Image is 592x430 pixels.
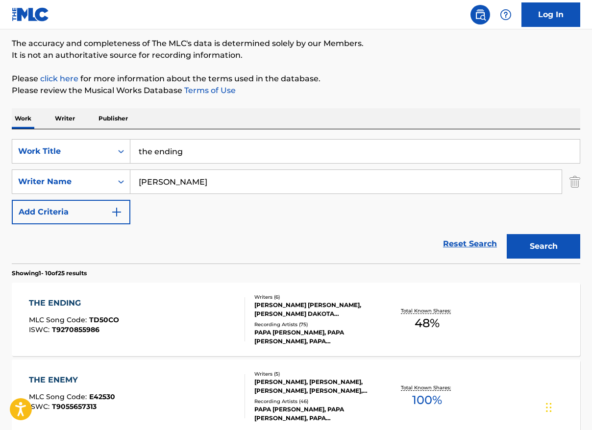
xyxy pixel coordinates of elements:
form: Search Form [12,139,580,263]
a: Reset Search [438,233,502,255]
span: 48 % [415,314,440,332]
p: It is not an authoritative source for recording information. [12,49,580,61]
div: THE ENEMY [29,374,115,386]
div: Help [496,5,516,24]
p: Writer [52,108,78,129]
p: Please for more information about the terms used in the database. [12,73,580,85]
a: Log In [521,2,580,27]
div: Recording Artists ( 75 ) [254,321,380,328]
p: Publisher [96,108,131,129]
div: [PERSON_NAME] [PERSON_NAME], [PERSON_NAME] DAKOTA [PERSON_NAME] [PERSON_NAME], [PERSON_NAME], [PE... [254,301,380,318]
div: THE ENDING [29,297,119,309]
img: 9d2ae6d4665cec9f34b9.svg [111,206,123,218]
div: [PERSON_NAME], [PERSON_NAME], [PERSON_NAME], [PERSON_NAME], [PERSON_NAME] [254,378,380,395]
span: ISWC : [29,402,52,411]
iframe: Chat Widget [543,383,592,430]
img: help [500,9,512,21]
span: MLC Song Code : [29,315,89,324]
img: search [474,9,486,21]
div: Drag [546,393,552,422]
div: Writers ( 6 ) [254,293,380,301]
img: Delete Criterion [569,169,580,194]
a: click here [40,74,78,83]
a: THE ENDINGMLC Song Code:TD50COISWC:T9270855986Writers (6)[PERSON_NAME] [PERSON_NAME], [PERSON_NAM... [12,283,580,356]
p: Total Known Shares: [401,307,453,314]
span: T9270855986 [52,325,99,334]
p: The accuracy and completeness of The MLC's data is determined solely by our Members. [12,38,580,49]
div: Writers ( 5 ) [254,370,380,378]
button: Add Criteria [12,200,130,224]
div: PAPA [PERSON_NAME], PAPA [PERSON_NAME], PAPA [PERSON_NAME], PAPA [PERSON_NAME], PAPA [PERSON_NAME] [254,405,380,423]
span: TD50CO [89,315,119,324]
span: ISWC : [29,325,52,334]
div: PAPA [PERSON_NAME], PAPA [PERSON_NAME], PAPA [PERSON_NAME], PAPA [PERSON_NAME], PAPA [PERSON_NAME] [254,328,380,346]
img: MLC Logo [12,7,49,22]
div: Work Title [18,145,106,157]
p: Please review the Musical Works Database [12,85,580,96]
span: MLC Song Code : [29,392,89,401]
p: Total Known Shares: [401,384,453,391]
p: Work [12,108,34,129]
p: Showing 1 - 10 of 25 results [12,269,87,278]
a: Public Search [470,5,490,24]
span: 100 % [412,391,442,409]
button: Search [507,234,580,259]
div: Recording Artists ( 46 ) [254,398,380,405]
a: Terms of Use [182,86,236,95]
div: Writer Name [18,176,106,188]
span: E42530 [89,392,115,401]
span: T9055657313 [52,402,97,411]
